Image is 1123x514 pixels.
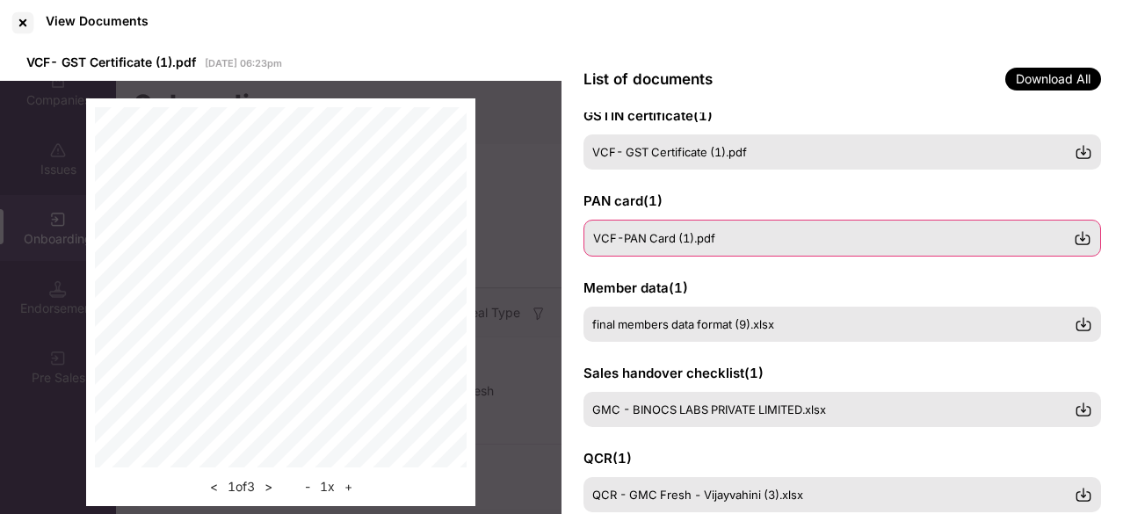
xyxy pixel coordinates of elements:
span: Member data ( 1 ) [583,279,688,296]
span: GMC - BINOCS LABS PRIVATE LIMITED.xlsx [592,402,826,416]
button: > [259,476,278,497]
div: 1 of 3 [205,476,278,497]
img: svg+xml;base64,PHN2ZyBpZD0iRG93bmxvYWQtMzJ4MzIiIHhtbG5zPSJodHRwOi8vd3d3LnczLm9yZy8yMDAwL3N2ZyIgd2... [1075,401,1092,418]
span: PAN card ( 1 ) [583,192,663,209]
span: List of documents [583,70,713,88]
span: final members data format (9).xlsx [592,317,774,331]
span: Sales handover checklist ( 1 ) [583,365,764,381]
button: < [205,476,223,497]
span: QCR ( 1 ) [583,450,632,467]
button: + [339,476,358,497]
div: 1 x [300,476,358,497]
img: svg+xml;base64,PHN2ZyBpZD0iRG93bmxvYWQtMzJ4MzIiIHhtbG5zPSJodHRwOi8vd3d3LnczLm9yZy8yMDAwL3N2ZyIgd2... [1075,143,1092,161]
button: - [300,476,315,497]
span: VCF- GST Certificate (1).pdf [592,145,747,159]
img: svg+xml;base64,PHN2ZyBpZD0iRG93bmxvYWQtMzJ4MzIiIHhtbG5zPSJodHRwOi8vd3d3LnczLm9yZy8yMDAwL3N2ZyIgd2... [1075,486,1092,503]
span: VCF-PAN Card (1).pdf [593,231,715,245]
div: View Documents [46,13,149,28]
img: svg+xml;base64,PHN2ZyBpZD0iRG93bmxvYWQtMzJ4MzIiIHhtbG5zPSJodHRwOi8vd3d3LnczLm9yZy8yMDAwL3N2ZyIgd2... [1074,229,1091,247]
img: svg+xml;base64,PHN2ZyBpZD0iRG93bmxvYWQtMzJ4MzIiIHhtbG5zPSJodHRwOi8vd3d3LnczLm9yZy8yMDAwL3N2ZyIgd2... [1075,315,1092,333]
span: QCR - GMC Fresh - Vijayvahini (3).xlsx [592,488,803,502]
span: [DATE] 06:23pm [205,57,282,69]
span: VCF- GST Certificate (1).pdf [26,54,196,69]
span: Download All [1005,68,1101,90]
span: GSTIN certificate ( 1 ) [583,107,713,124]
